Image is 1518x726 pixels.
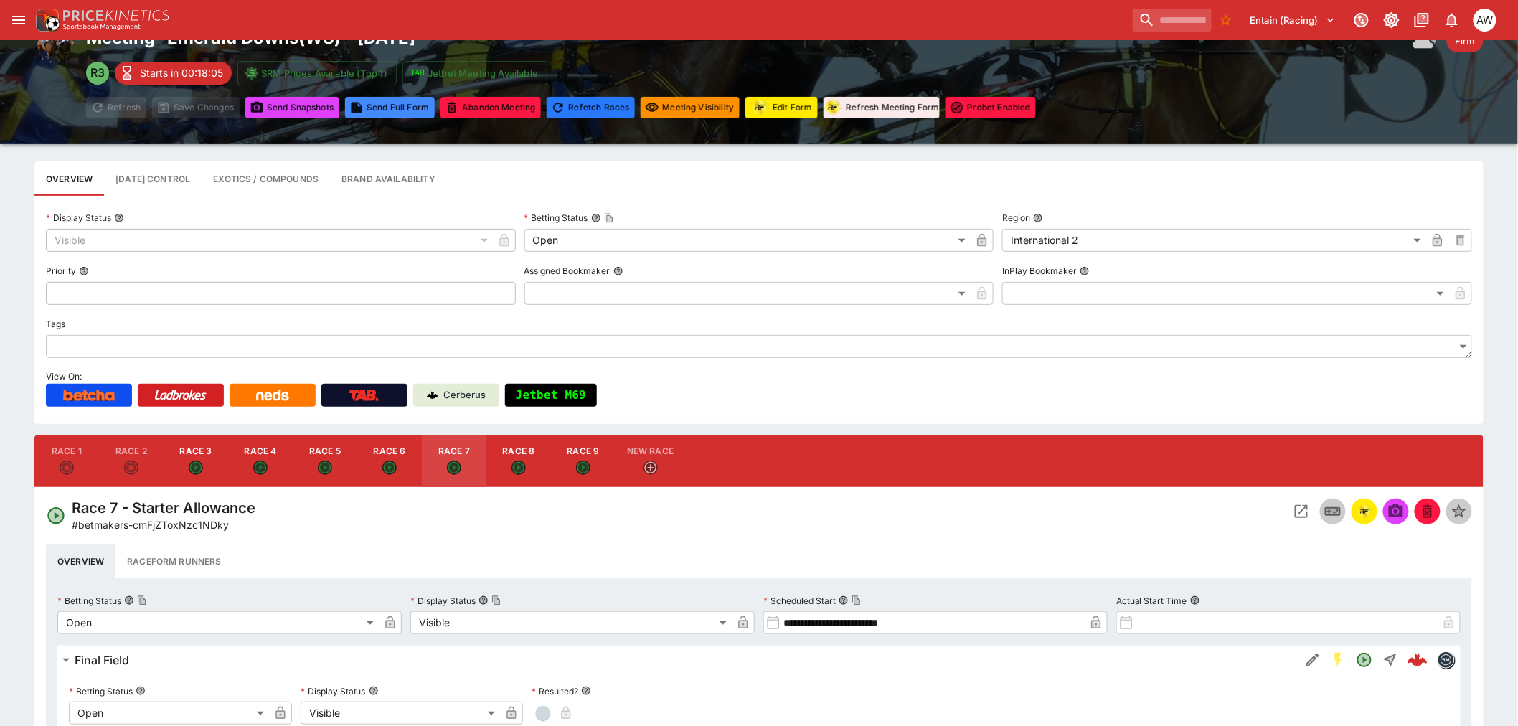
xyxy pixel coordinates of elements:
img: Neds [256,390,288,401]
button: Raceform Runners [115,544,232,578]
button: Assigned Bookmaker [613,266,623,276]
div: International 2 [1002,229,1426,252]
button: Final FieldEdit DetailSGM EnabledOpenStraight03d2ce02-5b94-4ed1-be33-465f7591a354betmakers [57,646,1461,674]
svg: Open [1356,651,1373,669]
button: Set Featured Event [1446,499,1472,524]
img: Sportsbook Management [63,24,141,30]
button: View and edit meeting dividends and compounds. [202,161,330,196]
p: InPlay Bookmaker [1002,265,1077,277]
button: Copy To Clipboard [137,595,147,605]
button: Toggle ProBet for every event in this meeting [946,97,1036,118]
a: Cerberus [413,384,499,407]
img: Cerberus [427,390,438,401]
button: Resulted? [581,686,591,696]
button: open drawer [6,7,32,33]
h4: Race 7 - Starter Allowance [72,499,255,517]
button: Betting StatusCopy To Clipboard [124,595,134,605]
img: betmakers [1438,652,1454,668]
div: Open [524,229,971,252]
svg: Open [382,461,397,475]
img: Ladbrokes [154,390,207,401]
div: 03d2ce02-5b94-4ed1-be33-465f7591a354 [1408,650,1428,670]
span: Firm [1447,34,1484,49]
button: Race 9 [551,435,616,487]
p: Scheduled Start [763,595,836,607]
button: Overview [46,544,115,578]
div: Open [57,611,379,634]
p: Resulted? [532,685,578,697]
img: racingform.png [823,98,843,116]
p: Priority [46,265,76,277]
button: Toggle light/dark mode [1379,7,1405,33]
svg: Open [511,461,526,475]
img: jetbet-logo.svg [410,66,425,80]
button: Priority [79,266,89,276]
div: Amanda Whitta [1474,9,1496,32]
button: Documentation [1409,7,1435,33]
svg: Open [318,461,332,475]
svg: Closed [60,461,74,475]
button: Race 6 [357,435,422,487]
button: Race 5 [293,435,357,487]
button: Straight [1377,647,1403,673]
button: Display StatusCopy To Clipboard [478,595,489,605]
img: logo-cerberus--red.svg [1408,650,1428,670]
div: betmakers [1438,651,1455,669]
button: Refetching all race data will discard any changes you have made and reload the latest race data f... [547,97,635,118]
button: Jetbet M69 [505,384,597,407]
button: Copy To Clipboard [491,595,501,605]
img: horse_racing.png [34,27,75,67]
button: Open [1352,647,1377,673]
button: Display Status [114,213,124,223]
p: Copy To Clipboard [72,517,229,532]
a: 03d2ce02-5b94-4ed1-be33-465f7591a354 [1403,646,1432,674]
p: Display Status [410,595,476,607]
button: SGM Enabled [1326,647,1352,673]
img: PriceKinetics Logo [32,6,60,34]
div: racingform [750,98,770,118]
p: Betting Status [69,685,133,697]
button: Display Status [369,686,379,696]
p: Region [1002,212,1030,224]
input: search [1133,9,1212,32]
button: Jetbet Meeting Available [402,61,547,85]
p: Betting Status [57,595,121,607]
button: Betting Status [136,686,146,696]
button: racingform [1352,499,1377,524]
div: Track Condition: Firm [1447,29,1484,52]
button: Inplay [1320,499,1346,524]
p: Cerberus [444,388,486,402]
p: Display Status [301,685,366,697]
button: Race 1 [34,435,99,487]
button: Edit Detail [1300,647,1326,673]
svg: Open [46,506,66,526]
button: Betting StatusCopy To Clipboard [591,213,601,223]
div: Weather: overcast [1413,27,1441,55]
button: Scheduled StartCopy To Clipboard [839,595,849,605]
svg: Open [189,461,203,475]
img: PriceKinetics [63,10,169,21]
button: Connected to PK [1349,7,1375,33]
img: overcast.png [1413,27,1441,55]
button: Base meeting details [34,161,104,196]
img: Betcha [63,390,115,401]
span: Send Snapshot [1383,499,1409,524]
button: Race 3 [164,435,228,487]
div: basic tabs example [46,544,1472,578]
p: Assigned Bookmaker [524,265,610,277]
button: New Race [616,435,685,487]
button: Copy To Clipboard [852,595,862,605]
button: Select Tenant [1242,9,1344,32]
div: racingform [1356,503,1373,520]
button: Race 7 [422,435,486,487]
span: View On: [46,371,82,382]
button: Open Event [1288,499,1314,524]
div: Visible [301,702,501,725]
button: Configure each race specific details at once [104,161,202,196]
button: Send Snapshots [245,97,339,118]
button: Race 2 [99,435,164,487]
button: Set all events in meeting to specified visibility [641,97,740,118]
p: Starts in 00:18:05 [140,65,223,80]
button: Configure brand availability for the meeting [330,161,447,196]
button: Actual Start Time [1190,595,1200,605]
